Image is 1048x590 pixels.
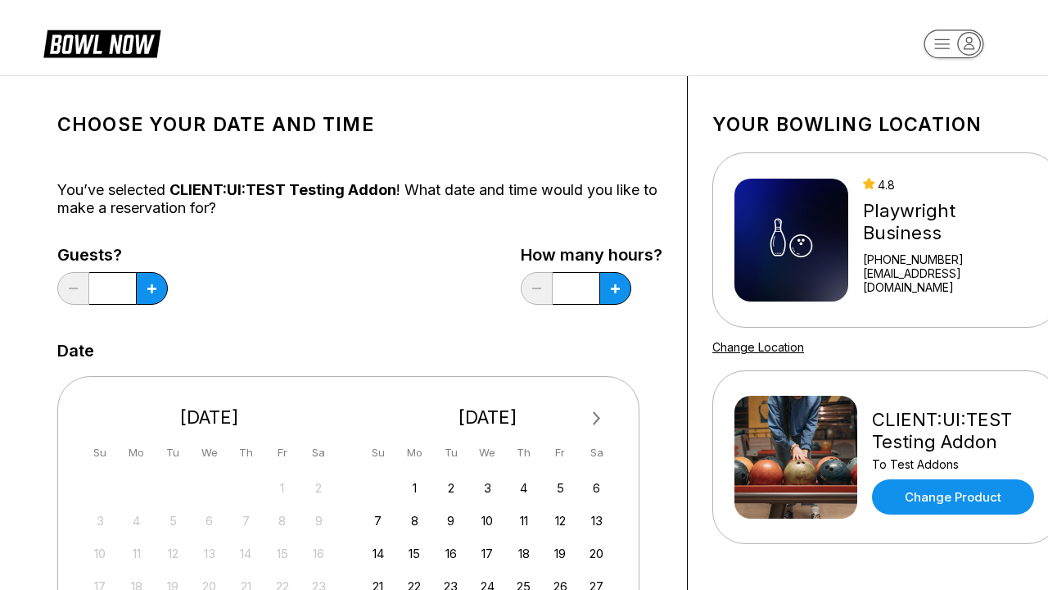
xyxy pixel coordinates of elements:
div: Th [235,442,257,464]
div: We [477,442,499,464]
span: CLIENT:UI:TEST Testing Addon [169,181,396,198]
div: Th [513,442,535,464]
div: Not available Wednesday, August 13th, 2025 [198,542,220,565]
div: Choose Saturday, September 20th, 2025 [585,542,608,565]
div: Tu [440,442,462,464]
div: Choose Tuesday, September 9th, 2025 [440,510,462,532]
div: Mo [125,442,147,464]
div: Choose Monday, September 1st, 2025 [404,477,426,499]
div: Choose Wednesday, September 10th, 2025 [477,510,499,532]
div: Choose Sunday, September 7th, 2025 [367,510,389,532]
div: Not available Monday, August 4th, 2025 [125,510,147,532]
div: [DATE] [83,406,337,429]
div: Choose Friday, September 19th, 2025 [549,542,571,565]
div: Choose Wednesday, September 17th, 2025 [477,542,499,565]
div: Not available Sunday, August 10th, 2025 [89,542,111,565]
div: Not available Thursday, August 7th, 2025 [235,510,257,532]
div: Choose Friday, September 12th, 2025 [549,510,571,532]
div: Not available Friday, August 15th, 2025 [271,542,293,565]
div: Not available Wednesday, August 6th, 2025 [198,510,220,532]
div: Fr [549,442,571,464]
div: Choose Sunday, September 14th, 2025 [367,542,389,565]
div: Not available Tuesday, August 5th, 2025 [162,510,184,532]
div: Choose Friday, September 5th, 2025 [549,477,571,499]
div: Playwright Business [863,200,1038,244]
div: Choose Tuesday, September 2nd, 2025 [440,477,462,499]
div: [PHONE_NUMBER] [863,252,1038,266]
div: You’ve selected ! What date and time would you like to make a reservation for? [57,181,662,217]
div: Su [367,442,389,464]
img: Playwright Business [734,179,848,302]
div: Choose Thursday, September 18th, 2025 [513,542,535,565]
div: Not available Friday, August 8th, 2025 [271,510,293,532]
div: Not available Saturday, August 9th, 2025 [308,510,330,532]
div: We [198,442,220,464]
a: [EMAIL_ADDRESS][DOMAIN_NAME] [863,266,1038,294]
div: Sa [585,442,608,464]
h1: Choose your Date and time [57,113,662,136]
div: Not available Saturday, August 2nd, 2025 [308,477,330,499]
div: Not available Tuesday, August 12th, 2025 [162,542,184,565]
div: Choose Tuesday, September 16th, 2025 [440,542,462,565]
div: Not available Friday, August 1st, 2025 [271,477,293,499]
div: Choose Wednesday, September 3rd, 2025 [477,477,499,499]
div: Not available Sunday, August 3rd, 2025 [89,510,111,532]
div: Not available Saturday, August 16th, 2025 [308,542,330,565]
div: Fr [271,442,293,464]
img: CLIENT:UI:TEST Testing Addon [734,396,857,519]
div: Tu [162,442,184,464]
a: Change Product [872,479,1034,515]
div: Not available Thursday, August 14th, 2025 [235,542,257,565]
div: Choose Saturday, September 13th, 2025 [585,510,608,532]
div: 4.8 [863,178,1038,192]
div: [DATE] [361,406,615,429]
div: Choose Saturday, September 6th, 2025 [585,477,608,499]
div: Su [89,442,111,464]
label: Guests? [57,246,168,264]
div: CLIENT:UI:TEST Testing Addon [872,409,1038,453]
div: Sa [308,442,330,464]
div: Choose Monday, September 8th, 2025 [404,510,426,532]
div: Not available Monday, August 11th, 2025 [125,542,147,565]
label: How many hours? [521,246,662,264]
div: Mo [404,442,426,464]
label: Date [57,342,94,360]
div: Choose Monday, September 15th, 2025 [404,542,426,565]
div: Choose Thursday, September 11th, 2025 [513,510,535,532]
button: Next Month [584,406,610,432]
div: To Test Addons [872,457,1038,471]
a: Change Location [712,340,804,354]
div: Choose Thursday, September 4th, 2025 [513,477,535,499]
